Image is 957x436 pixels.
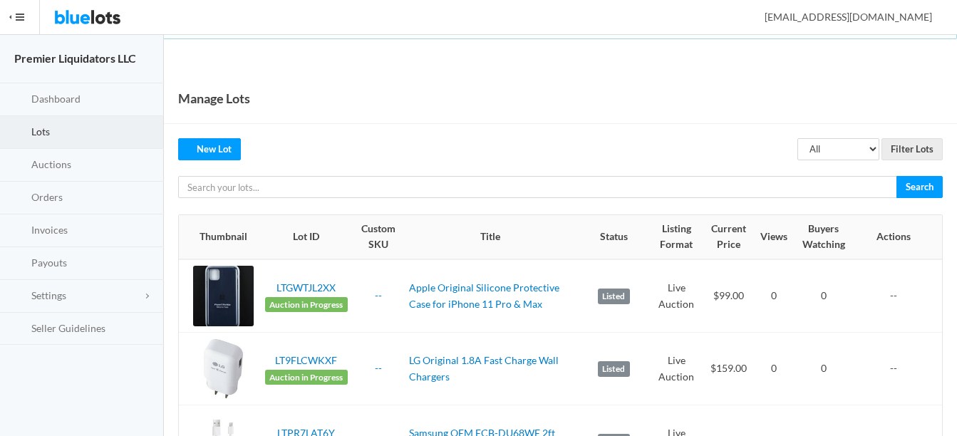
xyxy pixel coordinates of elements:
span: Orders [31,191,63,203]
a: LT9FLCWKXF [275,354,337,366]
th: Views [755,215,793,259]
th: Buyers Watching [793,215,854,259]
span: [EMAIL_ADDRESS][DOMAIN_NAME] [749,11,932,23]
h1: Manage Lots [178,88,250,109]
span: Seller Guidelines [31,322,105,334]
td: 0 [793,333,854,405]
td: $99.00 [703,259,755,333]
td: Live Auction [651,259,703,333]
input: Filter Lots [881,138,943,160]
label: Listed [598,361,630,377]
span: Settings [31,289,66,301]
label: Listed [598,289,630,304]
ion-icon: list box [12,322,26,336]
a: -- [375,289,382,301]
ion-icon: paper plane [12,257,26,271]
td: $159.00 [703,333,755,405]
span: Invoices [31,224,68,236]
td: 0 [793,259,854,333]
a: Apple Original Silicone Protective Case for iPhone 11 Pro & Max [409,281,559,310]
input: Search your lots... [178,176,897,198]
span: Auction in Progress [265,370,348,385]
a: -- [375,362,382,374]
span: Auctions [31,158,71,170]
ion-icon: person [745,11,760,25]
th: Actions [854,215,942,259]
strong: Premier Liquidators LLC [14,51,136,65]
a: LTGWTJL2XX [276,281,336,294]
th: Listing Format [651,215,703,259]
td: -- [854,259,942,333]
th: Thumbnail [179,215,259,259]
span: Auction in Progress [265,297,348,313]
span: Payouts [31,256,67,269]
span: Dashboard [31,93,81,105]
ion-icon: cash [12,192,26,205]
ion-icon: calculator [12,224,26,238]
td: 0 [755,333,793,405]
td: -- [854,333,942,405]
th: Lot ID [259,215,353,259]
ion-icon: speedometer [12,93,26,107]
ion-icon: create [187,143,197,152]
td: Live Auction [651,333,703,405]
th: Title [403,215,577,259]
ion-icon: clipboard [12,126,26,140]
th: Status [577,215,651,259]
ion-icon: flash [12,159,26,172]
a: LG Original 1.8A Fast Charge Wall Chargers [409,354,559,383]
th: Current Price [703,215,755,259]
ion-icon: cog [12,290,26,303]
td: 0 [755,259,793,333]
span: Lots [31,125,50,137]
input: Search [896,176,943,198]
th: Custom SKU [353,215,403,259]
a: createNew Lot [178,138,241,160]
